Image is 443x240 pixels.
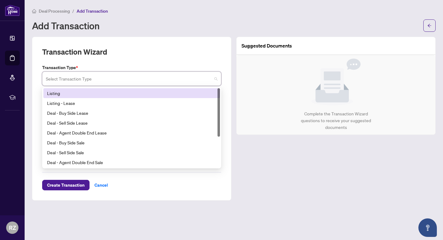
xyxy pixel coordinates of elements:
div: Listing [43,88,220,98]
div: Deal - Buy Side Sale [43,138,220,147]
div: Deal - Buy Side Lease [47,110,216,116]
h1: Add Transaction [32,21,100,31]
div: Deal - Sell Side Sale [43,147,220,157]
div: Complete the Transaction Wizard questions to receive your suggested documents [294,110,378,131]
h2: Transaction Wizard [42,47,107,57]
div: Listing - Lease [43,98,220,108]
div: Deal - Sell Side Sale [47,149,216,156]
button: Create Transaction [42,180,90,190]
article: Suggested Documents [241,42,292,50]
span: RZ [9,223,16,232]
div: Listing - Lease [47,100,216,106]
div: Deal - Agent Double End Lease [43,128,220,138]
span: home [32,9,36,13]
span: Create Transaction [47,180,85,190]
div: Listing [47,90,216,97]
div: Deal - Buy Side Lease [43,108,220,118]
button: Open asap [418,218,437,237]
li: / [72,7,74,14]
div: Deal - Agent Double End Sale [47,159,216,166]
span: Deal Processing [39,8,70,14]
div: Deal - Sell Side Lease [43,118,220,128]
span: Cancel [94,180,108,190]
div: Deal - Buy Side Sale [47,139,216,146]
div: Deal - Agent Double End Lease [47,129,216,136]
span: Add Transaction [77,8,108,14]
button: Cancel [90,180,113,190]
div: Deal - Sell Side Lease [47,119,216,126]
span: arrow-left [427,23,432,28]
label: Transaction Type [42,64,221,71]
div: Deal - Agent Double End Sale [43,157,220,167]
img: Null State Icon [311,59,361,106]
img: logo [5,5,20,16]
